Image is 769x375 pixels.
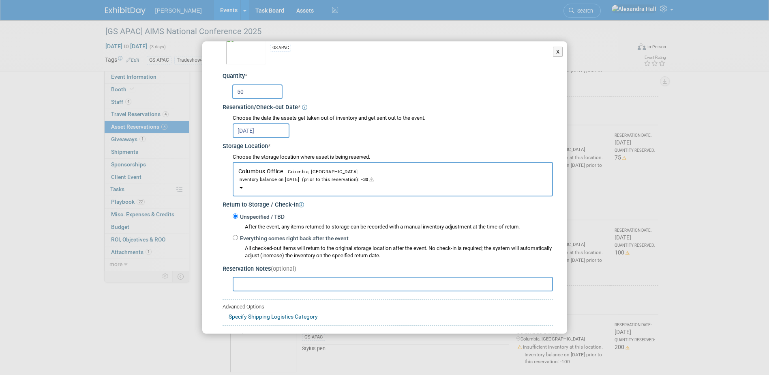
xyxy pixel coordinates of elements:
[233,114,553,122] div: Choose the date the assets get taken out of inventory and get sent out to the event.
[271,265,296,272] span: (optional)
[238,168,547,183] span: Columbus Office
[283,169,358,175] span: Columbia, [GEOGRAPHIC_DATA]
[223,101,553,112] div: Reservation/Check-out Date
[233,153,553,161] div: Choose the storage location where asset is being reserved.
[223,72,553,81] div: Quantity
[233,221,553,231] div: After the event, any items returned to storage can be recorded with a manual inventory adjustment...
[238,213,285,221] label: Unspecified / TBD
[360,177,375,182] span: -30
[553,47,563,57] button: X
[223,140,553,151] div: Storage Location
[223,198,553,209] div: Return to Storage / Check-in
[223,303,553,311] div: Advanced Options
[229,313,318,320] a: Specify Shipping Logistics Category
[233,123,289,138] input: Reservation Date
[245,245,553,260] div: All checked-out items will return to the original storage location after the event. No check-in i...
[270,45,291,51] div: GS APAC
[238,235,349,243] label: Everything comes right back after the event
[223,265,553,274] div: Reservation Notes
[233,162,553,196] button: Columbus OfficeColumbia, [GEOGRAPHIC_DATA]Inventory balance on [DATE] (prior to this reservation)...
[238,175,547,183] div: Inventory balance on [DATE] (prior to this reservation):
